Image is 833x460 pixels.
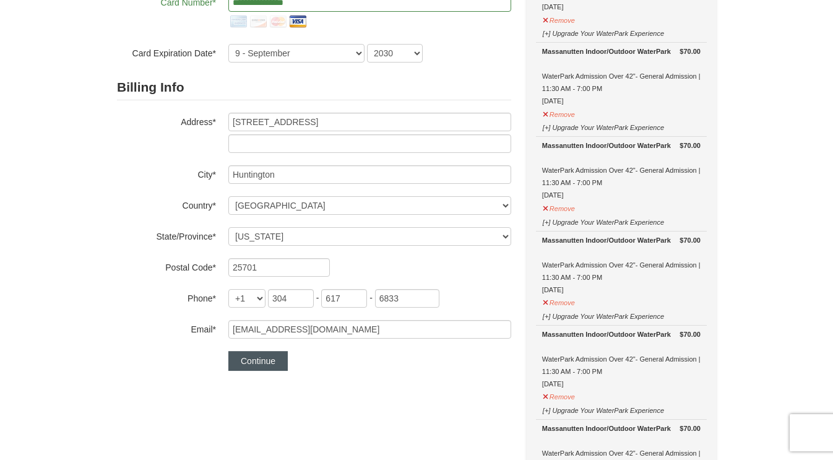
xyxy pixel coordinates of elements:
[117,289,216,305] label: Phone*
[228,320,511,339] input: Email
[375,289,439,308] input: xxxx
[542,328,701,390] div: WaterPark Admission Over 42"- General Admission | 11:30 AM - 7:00 PM [DATE]
[117,165,216,181] label: City*
[117,227,216,243] label: State/Province*
[248,12,268,32] img: discover.png
[542,139,701,152] div: Massanutten Indoor/Outdoor WaterPark
[542,234,701,246] div: Massanutten Indoor/Outdoor WaterPark
[117,258,216,274] label: Postal Code*
[542,307,665,323] button: [+] Upgrade Your WaterPark Experience
[228,165,511,184] input: City
[542,45,701,58] div: Massanutten Indoor/Outdoor WaterPark
[288,12,308,32] img: visa.png
[542,139,701,201] div: WaterPark Admission Over 42"- General Admission | 11:30 AM - 7:00 PM [DATE]
[542,234,701,296] div: WaterPark Admission Over 42"- General Admission | 11:30 AM - 7:00 PM [DATE]
[680,45,701,58] strong: $70.00
[316,293,319,303] span: -
[542,45,701,107] div: WaterPark Admission Over 42"- General Admission | 11:30 AM - 7:00 PM [DATE]
[542,213,665,228] button: [+] Upgrade Your WaterPark Experience
[268,289,314,308] input: xxx
[542,118,665,134] button: [+] Upgrade Your WaterPark Experience
[542,328,701,341] div: Massanutten Indoor/Outdoor WaterPark
[680,234,701,246] strong: $70.00
[228,258,330,277] input: Postal Code
[542,199,576,215] button: Remove
[542,105,576,121] button: Remove
[117,113,216,128] label: Address*
[542,11,576,27] button: Remove
[680,422,701,435] strong: $70.00
[117,75,511,100] h2: Billing Info
[680,328,701,341] strong: $70.00
[542,422,701,435] div: Massanutten Indoor/Outdoor WaterPark
[680,139,701,152] strong: $70.00
[117,196,216,212] label: Country*
[228,351,288,371] button: Continue
[117,320,216,336] label: Email*
[268,12,288,32] img: mastercard.png
[369,293,373,303] span: -
[542,293,576,309] button: Remove
[228,12,248,32] img: amex.png
[542,24,665,40] button: [+] Upgrade Your WaterPark Experience
[542,401,665,417] button: [+] Upgrade Your WaterPark Experience
[321,289,367,308] input: xxx
[228,113,511,131] input: Billing Info
[117,44,216,59] label: Card Expiration Date*
[542,388,576,403] button: Remove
